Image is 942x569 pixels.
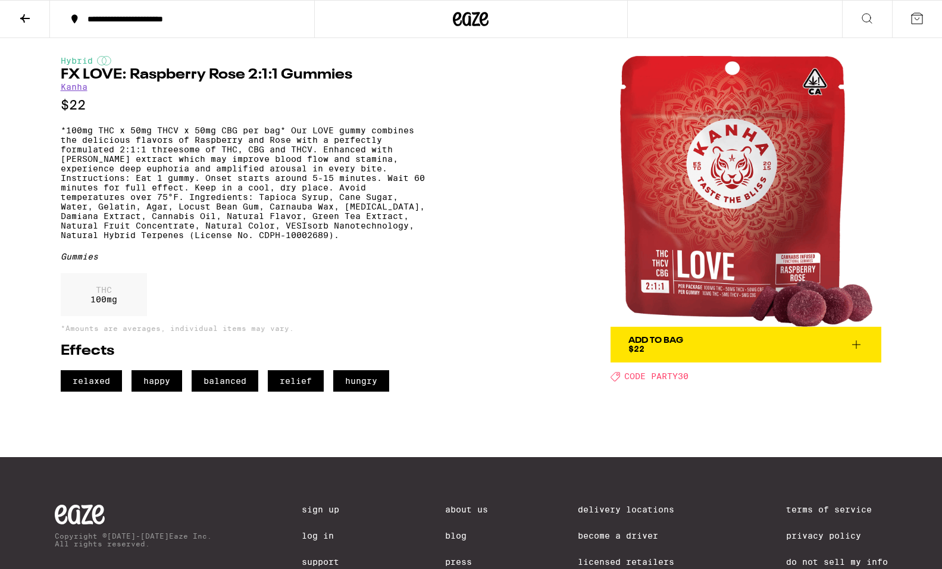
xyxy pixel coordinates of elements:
[61,56,430,65] div: Hybrid
[786,531,888,540] a: Privacy Policy
[61,126,430,240] p: *100mg THC x 50mg THCV x 50mg CBG per bag* Our LOVE gummy combines the delicious flavors of Raspb...
[61,82,87,92] a: Kanha
[90,285,117,295] p: THC
[61,252,430,261] div: Gummies
[61,370,122,392] span: relaxed
[268,370,324,392] span: relief
[445,531,488,540] a: Blog
[61,273,147,316] div: 100 mg
[97,56,111,65] img: hybridColor.svg
[628,336,683,345] div: Add To Bag
[61,98,430,112] p: $22
[611,56,881,327] img: Kanha - FX LOVE: Raspberry Rose 2:1:1 Gummies
[445,557,488,567] a: Press
[61,68,430,82] h1: FX LOVE: Raspberry Rose 2:1:1 Gummies
[55,532,212,548] p: Copyright © [DATE]-[DATE] Eaze Inc. All rights reserved.
[333,370,389,392] span: hungry
[786,557,888,567] a: Do Not Sell My Info
[132,370,182,392] span: happy
[302,505,355,514] a: Sign Up
[624,372,688,382] span: CODE PARTY30
[611,327,881,362] button: Add To Bag$22
[786,505,888,514] a: Terms of Service
[61,324,430,332] p: *Amounts are averages, individual items may vary.
[578,531,696,540] a: Become a Driver
[302,531,355,540] a: Log In
[445,505,488,514] a: About Us
[628,344,644,354] span: $22
[578,505,696,514] a: Delivery Locations
[302,557,355,567] a: Support
[61,344,430,358] h2: Effects
[192,370,258,392] span: balanced
[578,557,696,567] a: Licensed Retailers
